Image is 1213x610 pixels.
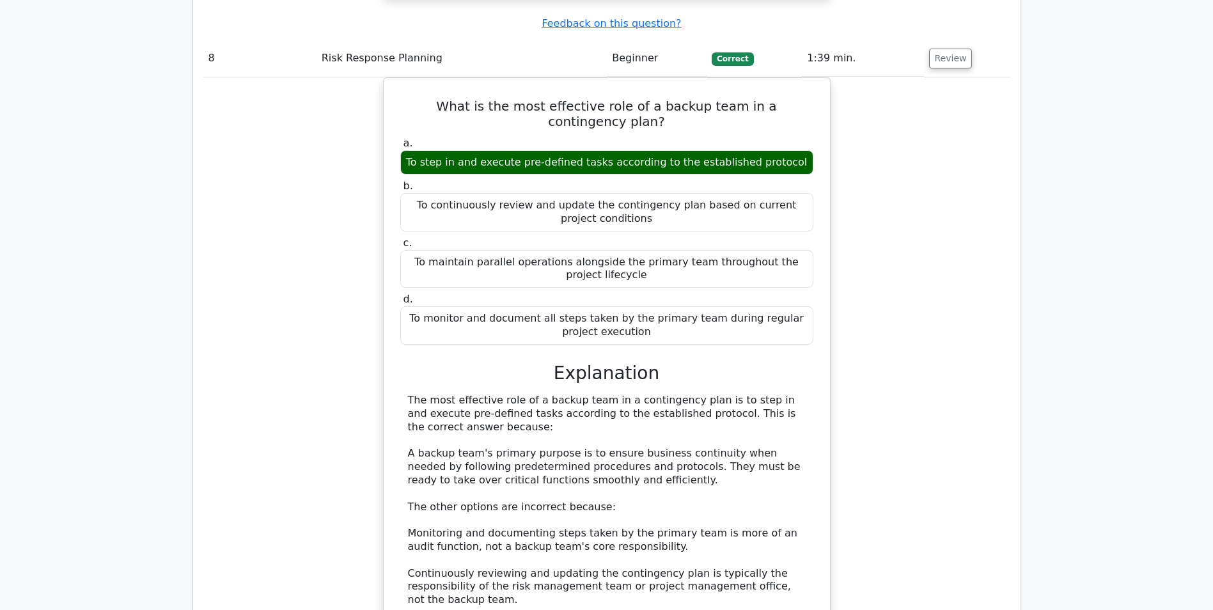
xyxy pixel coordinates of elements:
[607,40,707,77] td: Beginner
[403,237,412,249] span: c.
[400,250,813,288] div: To maintain parallel operations alongside the primary team throughout the project lifecycle
[403,180,413,192] span: b.
[400,306,813,345] div: To monitor and document all steps taken by the primary team during regular project execution
[403,137,413,149] span: a.
[403,293,413,305] span: d.
[929,49,973,68] button: Review
[712,52,753,65] span: Correct
[542,17,681,29] a: Feedback on this question?
[400,193,813,231] div: To continuously review and update the contingency plan based on current project conditions
[408,363,806,384] h3: Explanation
[317,40,607,77] td: Risk Response Planning
[399,98,815,129] h5: What is the most effective role of a backup team in a contingency plan?
[802,40,923,77] td: 1:39 min.
[203,40,317,77] td: 8
[400,150,813,175] div: To step in and execute pre-defined tasks according to the established protocol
